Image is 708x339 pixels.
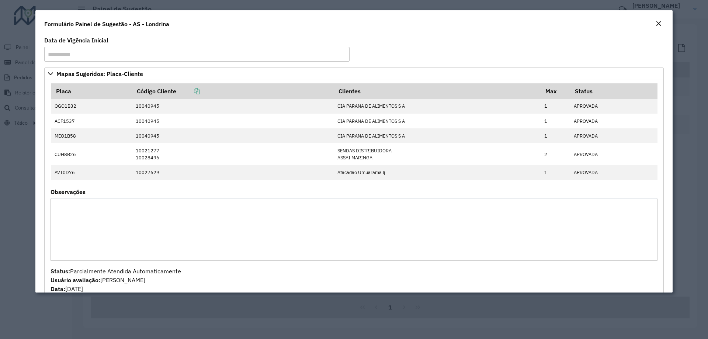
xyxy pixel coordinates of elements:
[51,267,70,275] strong: Status:
[653,19,664,29] button: Close
[541,114,570,128] td: 1
[44,68,664,80] a: Mapas Sugeridos: Placa-Cliente
[132,114,333,128] td: 10040945
[51,83,132,99] th: Placa
[570,165,657,180] td: APROVADA
[132,165,333,180] td: 10027629
[44,20,169,28] h4: Formulário Painel de Sugestão - AS - Londrina
[132,128,333,143] td: 10040945
[570,128,657,143] td: APROVADA
[333,99,541,114] td: CIA PARANA DE ALIMENTOS S A
[333,83,541,99] th: Clientes
[44,80,664,297] div: Mapas Sugeridos: Placa-Cliente
[570,143,657,165] td: APROVADA
[541,165,570,180] td: 1
[541,143,570,165] td: 2
[333,128,541,143] td: CIA PARANA DE ALIMENTOS S A
[541,128,570,143] td: 1
[570,83,657,99] th: Status
[541,83,570,99] th: Max
[132,143,333,165] td: 10021277 10028496
[176,87,200,95] a: Copiar
[333,165,541,180] td: Atacadao Umuarama lj
[51,276,100,284] strong: Usuário avaliação:
[570,114,657,128] td: APROVADA
[51,128,132,143] td: MEO1B58
[56,71,143,77] span: Mapas Sugeridos: Placa-Cliente
[570,99,657,114] td: APROVADA
[44,36,108,45] label: Data de Vigência Inicial
[132,83,333,99] th: Código Cliente
[333,143,541,165] td: SENDAS DISTRIBUIDORA ASSAI MARINGA
[51,187,86,196] label: Observações
[51,285,65,293] strong: Data:
[132,99,333,114] td: 10040945
[51,99,132,114] td: OGO1B32
[656,21,662,27] em: Fechar
[541,99,570,114] td: 1
[51,267,181,293] span: Parcialmente Atendida Automaticamente [PERSON_NAME] [DATE]
[333,114,541,128] td: CIA PARANA DE ALIMENTOS S A
[51,114,132,128] td: ACF1537
[51,143,132,165] td: CUH8B26
[51,165,132,180] td: AVT0D76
